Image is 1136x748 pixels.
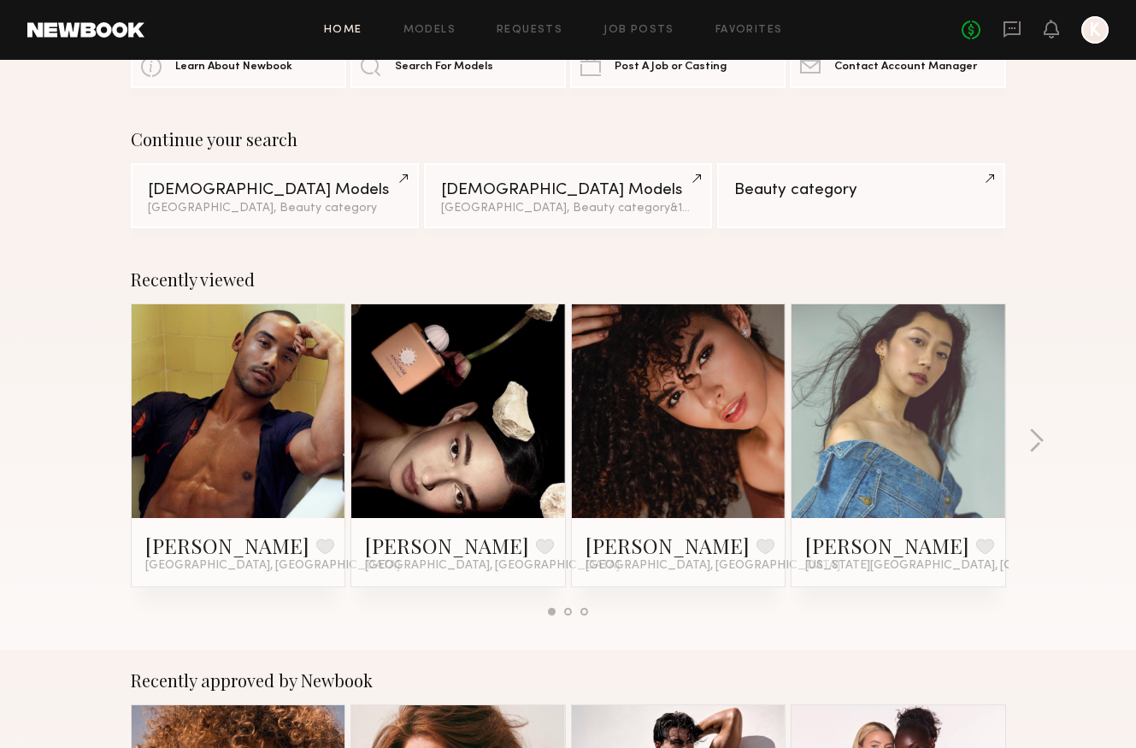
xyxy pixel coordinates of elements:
span: [GEOGRAPHIC_DATA], [GEOGRAPHIC_DATA] [365,559,620,573]
a: Job Posts [603,25,674,36]
span: Contact Account Manager [834,62,977,73]
a: Home [324,25,362,36]
a: [PERSON_NAME] [805,532,969,559]
a: Contact Account Manager [790,45,1005,88]
span: [US_STATE][GEOGRAPHIC_DATA], [GEOGRAPHIC_DATA] [805,559,1125,573]
a: [PERSON_NAME] [586,532,750,559]
div: Recently viewed [131,269,1006,290]
div: Beauty category [734,182,988,198]
a: Requests [497,25,562,36]
a: Beauty category [717,163,1005,228]
div: [GEOGRAPHIC_DATA], Beauty category [148,203,402,215]
a: [DEMOGRAPHIC_DATA] Models[GEOGRAPHIC_DATA], Beauty category [131,163,419,228]
div: [DEMOGRAPHIC_DATA] Models [441,182,695,198]
a: Search For Models [350,45,566,88]
span: Post A Job or Casting [615,62,727,73]
div: Continue your search [131,129,1006,150]
a: K [1081,16,1109,44]
span: & 1 other filter [670,203,744,214]
div: [GEOGRAPHIC_DATA], Beauty category [441,203,695,215]
span: Search For Models [395,62,493,73]
span: Learn About Newbook [175,62,292,73]
a: [PERSON_NAME] [365,532,529,559]
span: [GEOGRAPHIC_DATA], [GEOGRAPHIC_DATA] [586,559,840,573]
a: Favorites [715,25,783,36]
a: Learn About Newbook [131,45,346,88]
div: Recently approved by Newbook [131,670,1006,691]
span: [GEOGRAPHIC_DATA], [GEOGRAPHIC_DATA] [145,559,400,573]
div: [DEMOGRAPHIC_DATA] Models [148,182,402,198]
a: Models [403,25,456,36]
a: [PERSON_NAME] [145,532,309,559]
a: [DEMOGRAPHIC_DATA] Models[GEOGRAPHIC_DATA], Beauty category&1other filter [424,163,712,228]
a: Post A Job or Casting [570,45,786,88]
